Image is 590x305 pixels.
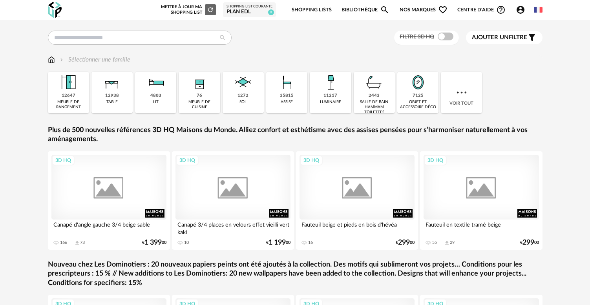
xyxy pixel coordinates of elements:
[466,31,543,44] button: Ajouter unfiltre Filter icon
[266,240,290,245] div: € 00
[450,240,455,245] div: 29
[400,34,434,40] span: Filtre 3D HQ
[48,2,62,18] img: OXP
[455,85,469,100] img: more.7b13dc1.svg
[181,100,217,110] div: meuble de cuisine
[438,5,448,15] span: Heart Outline icon
[527,33,537,42] span: Filter icon
[457,5,506,15] span: Centre d'aideHelp Circle Outline icon
[400,1,448,19] span: Nos marques
[369,93,380,99] div: 2443
[292,1,332,19] a: Shopping Lists
[444,240,450,246] span: Download icon
[74,240,80,246] span: Download icon
[106,100,118,105] div: table
[175,220,291,235] div: Canapé 3/4 places en velours effet vieilli vert kaki
[153,100,159,105] div: lit
[172,151,294,250] a: 3D HQ Canapé 3/4 places en velours effet vieilli vert kaki 10 €1 19900
[239,100,247,105] div: sol
[424,220,539,235] div: Fauteuil en textile tramé beige
[432,240,437,245] div: 55
[420,151,543,250] a: 3D HQ Fauteuil en textile tramé beige 55 Download icon 29 €29900
[396,240,415,245] div: € 00
[281,100,293,105] div: assise
[342,1,389,19] a: BibliothèqueMagnify icon
[496,5,506,15] span: Help Circle Outline icon
[184,240,189,245] div: 10
[232,72,254,93] img: Sol.png
[159,4,216,15] div: Mettre à jour ma Shopping List
[150,93,161,99] div: 4803
[320,100,341,105] div: luminaire
[227,4,272,16] a: Shopping List courante Plan EDL 0
[48,126,543,144] a: Plus de 500 nouvelles références 3D HQ Maisons du Monde. Alliez confort et esthétisme avec des as...
[197,93,202,99] div: 76
[413,93,424,99] div: 7125
[269,240,286,245] span: 1 199
[398,240,410,245] span: 299
[62,93,75,99] div: 12647
[441,72,482,113] div: Voir tout
[227,4,272,9] div: Shopping List courante
[48,151,170,250] a: 3D HQ Canapé d'angle gauche 3/4 beige sable 166 Download icon 73 €1 39900
[189,72,210,93] img: Rangement.png
[472,34,509,40] span: Ajouter un
[60,240,67,245] div: 166
[52,155,75,165] div: 3D HQ
[363,72,385,93] img: Salle%20de%20bain.png
[534,5,543,14] img: fr
[48,260,543,288] a: Nouveau chez Les Dominotiers : 20 nouveaux papiers peints ont été ajoutés à la collection. Des mo...
[101,72,122,93] img: Table.png
[400,100,436,110] div: objet et accessoire déco
[51,220,167,235] div: Canapé d'angle gauche 3/4 beige sable
[58,72,79,93] img: Meuble%20de%20rangement.png
[356,100,393,115] div: salle de bain hammam toilettes
[207,7,214,12] span: Refresh icon
[58,55,65,64] img: svg+xml;base64,PHN2ZyB3aWR0aD0iMTYiIGhlaWdodD0iMTYiIHZpZXdCb3g9IjAgMCAxNiAxNiIgZmlsbD0ibm9uZSIgeG...
[105,93,119,99] div: 12938
[50,100,87,110] div: meuble de rangement
[58,55,130,64] div: Sélectionner une famille
[144,240,162,245] span: 1 399
[176,155,199,165] div: 3D HQ
[280,93,294,99] div: 35815
[424,155,447,165] div: 3D HQ
[296,151,418,250] a: 3D HQ Fauteuil beige et pieds en bois d'hévéa 16 €29900
[520,240,539,245] div: € 00
[300,155,323,165] div: 3D HQ
[308,240,313,245] div: 16
[80,240,85,245] div: 73
[142,240,166,245] div: € 00
[48,55,55,64] img: svg+xml;base64,PHN2ZyB3aWR0aD0iMTYiIGhlaWdodD0iMTciIHZpZXdCb3g9IjAgMCAxNiAxNyIgZmlsbD0ibm9uZSIgeG...
[522,240,534,245] span: 299
[237,93,248,99] div: 1272
[516,5,529,15] span: Account Circle icon
[227,9,272,16] div: Plan EDL
[472,34,527,42] span: filtre
[268,9,274,15] span: 0
[380,5,389,15] span: Magnify icon
[300,220,415,235] div: Fauteuil beige et pieds en bois d'hévéa
[407,72,429,93] img: Miroir.png
[145,72,166,93] img: Literie.png
[320,72,341,93] img: Luminaire.png
[516,5,525,15] span: Account Circle icon
[276,72,298,93] img: Assise.png
[323,93,337,99] div: 11217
